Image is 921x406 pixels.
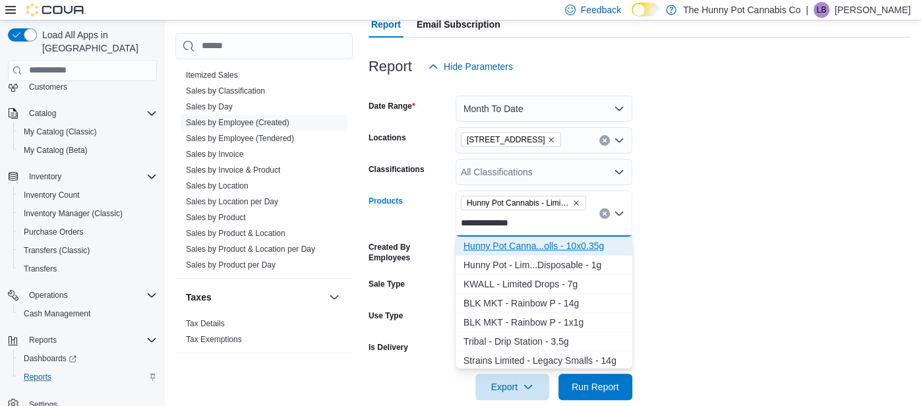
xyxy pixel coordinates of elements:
span: Transfers (Classic) [24,245,90,256]
a: Cash Management [18,306,96,322]
span: Inventory Manager (Classic) [18,206,157,221]
div: Tribal - Drip Station - 3.5g [463,335,624,348]
span: Sales by Day [186,101,233,112]
div: Sales [175,67,353,278]
span: Inventory Count [24,190,80,200]
label: Sale Type [369,279,405,289]
a: Sales by Invoice [186,150,243,159]
a: Sales by Location per Day [186,197,278,206]
span: Sales by Product & Location [186,228,285,239]
button: Remove 198 Queen St from selection in this group [547,136,555,144]
button: Hunny Pot - Limited Drip Liquid Diamonds AIO Disposable - 1g [456,256,632,275]
a: Tax Exemptions [186,335,242,344]
a: Sales by Day [186,102,233,111]
a: Sales by Classification [186,86,265,96]
input: Dark Mode [632,3,659,16]
span: My Catalog (Beta) [18,142,157,158]
button: Month To Date [456,96,632,122]
span: Catalog [29,108,56,119]
span: Sales by Product [186,212,246,223]
span: Tax Details [186,318,225,329]
a: Sales by Employee (Tendered) [186,134,294,143]
span: Transfers [24,264,57,274]
span: Inventory Count [18,187,157,203]
span: Transfers (Classic) [18,243,157,258]
a: Sales by Invoice & Product [186,165,280,175]
button: Clear input [599,208,610,219]
span: Operations [24,287,157,303]
span: Purchase Orders [24,227,84,237]
label: Is Delivery [369,342,408,353]
div: BLK MKT - Rainbow P - 1x1g [463,316,624,329]
span: Cash Management [24,308,90,319]
span: Cash Management [18,306,157,322]
button: Taxes [326,289,342,305]
button: Catalog [3,104,162,123]
label: Products [369,196,403,206]
p: | [806,2,808,18]
button: Open list of options [614,135,624,146]
span: Email Subscription [417,11,500,38]
button: Remove Hunny Pot Cannabis - Limited Drip - 3.5g from selection in this group [572,199,580,207]
button: Operations [24,287,73,303]
span: Hide Parameters [444,60,513,73]
button: Tribal - Drip Station - 3.5g [456,332,632,351]
button: BLK MKT - Rainbow P - 14g [456,294,632,313]
button: Inventory [24,169,67,185]
a: Sales by Product per Day [186,260,276,270]
button: Inventory Manager (Classic) [13,204,162,223]
button: Inventory Count [13,186,162,204]
div: Hunny Pot - Lim...Disposable - 1g [463,258,624,272]
span: Dashboards [18,351,157,366]
a: Itemized Sales [186,71,238,80]
span: Reports [24,332,157,348]
span: Reports [29,335,57,345]
button: Operations [3,286,162,304]
p: The Hunny Pot Cannabis Co [683,2,800,18]
button: Customers [3,77,162,96]
button: Purchase Orders [13,223,162,241]
a: Inventory Manager (Classic) [18,206,128,221]
button: Export [475,374,549,400]
span: Customers [29,82,67,92]
label: Date Range [369,101,415,111]
button: Hide Parameters [423,53,518,80]
span: Operations [29,290,68,301]
span: Export [483,374,541,400]
button: Taxes [186,291,324,304]
button: Hunny Pot Cannabis - Limited Drip Pre-Rolls - 10x0.35g [456,237,632,256]
img: Cova [26,3,86,16]
a: Dashboards [18,351,82,366]
button: Clear input [599,135,610,146]
span: Sales by Location per Day [186,196,278,207]
button: Close list of options [614,208,624,219]
button: Strains Limited - Legacy Smalls - 14g [456,351,632,370]
div: Strains Limited - Legacy Smalls - 14g [463,354,624,367]
button: Inventory [3,167,162,186]
span: Load All Apps in [GEOGRAPHIC_DATA] [37,28,157,55]
button: Reports [24,332,62,348]
span: Inventory [29,171,61,182]
a: Reports [18,369,57,385]
button: Cash Management [13,304,162,323]
h3: Taxes [186,291,212,304]
a: My Catalog (Beta) [18,142,93,158]
span: Reports [24,372,51,382]
span: Sales by Invoice [186,149,243,159]
span: 198 Queen St [461,132,562,147]
span: LB [817,2,827,18]
a: Sales by Product & Location per Day [186,245,315,254]
a: Inventory Count [18,187,85,203]
a: Sales by Employee (Created) [186,118,289,127]
a: Purchase Orders [18,224,89,240]
a: Transfers (Classic) [18,243,95,258]
button: Transfers (Classic) [13,241,162,260]
a: My Catalog (Classic) [18,124,102,140]
span: Catalog [24,105,157,121]
button: Catalog [24,105,61,121]
div: Taxes [175,316,353,353]
span: My Catalog (Classic) [18,124,157,140]
span: Customers [24,78,157,95]
button: KWALL - Limited Drops - 7g [456,275,632,294]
